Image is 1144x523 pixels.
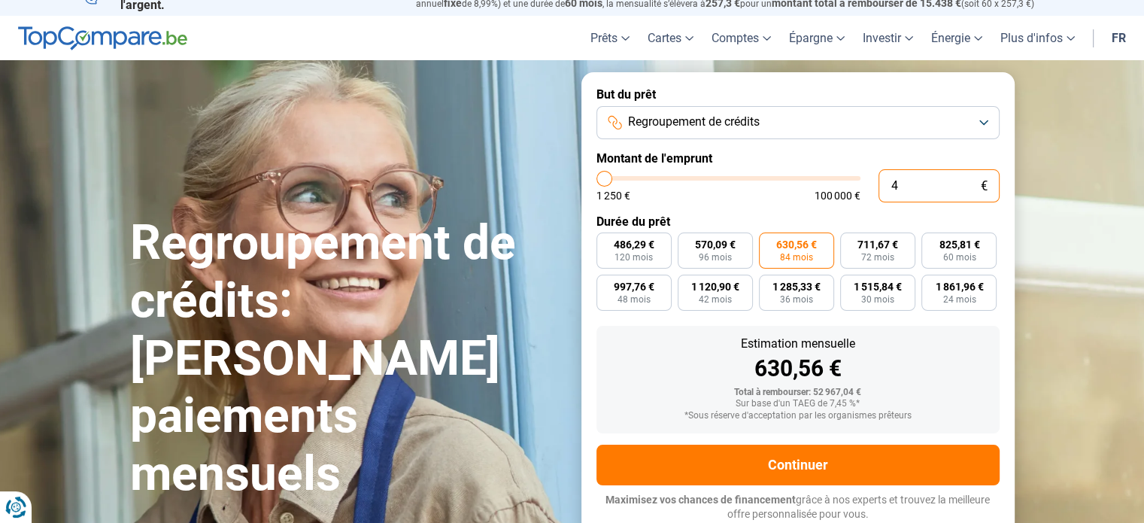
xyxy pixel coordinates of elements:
[699,295,732,304] span: 42 mois
[596,151,1000,166] label: Montant de l'emprunt
[614,253,653,262] span: 120 mois
[780,16,854,60] a: Épargne
[628,114,760,130] span: Regroupement de crédits
[596,493,1000,522] p: grâce à nos experts et trouvez la meilleure offre personnalisée pour vous.
[780,295,813,304] span: 36 mois
[608,338,988,350] div: Estimation mensuelle
[596,445,1000,485] button: Continuer
[981,180,988,193] span: €
[699,253,732,262] span: 96 mois
[922,16,991,60] a: Énergie
[614,239,654,250] span: 486,29 €
[596,106,1000,139] button: Regroupement de crédits
[772,281,821,292] span: 1 285,33 €
[614,281,654,292] span: 997,76 €
[130,214,563,503] h1: Regroupement de crédits: [PERSON_NAME] paiements mensuels
[596,214,1000,229] label: Durée du prêt
[991,16,1084,60] a: Plus d'infos
[815,190,860,201] span: 100 000 €
[857,239,898,250] span: 711,67 €
[1103,16,1135,60] a: fr
[596,190,630,201] span: 1 250 €
[618,295,651,304] span: 48 mois
[861,295,894,304] span: 30 mois
[691,281,739,292] span: 1 120,90 €
[18,26,187,50] img: TopCompare
[935,281,983,292] span: 1 861,96 €
[942,295,976,304] span: 24 mois
[608,388,988,398] div: Total à rembourser: 52 967,04 €
[639,16,702,60] a: Cartes
[608,411,988,421] div: *Sous réserve d'acceptation par les organismes prêteurs
[695,239,736,250] span: 570,09 €
[780,253,813,262] span: 84 mois
[854,281,902,292] span: 1 515,84 €
[608,399,988,409] div: Sur base d'un TAEG de 7,45 %*
[608,357,988,380] div: 630,56 €
[605,494,796,506] span: Maximisez vos chances de financement
[939,239,979,250] span: 825,81 €
[581,16,639,60] a: Prêts
[776,239,817,250] span: 630,56 €
[861,253,894,262] span: 72 mois
[854,16,922,60] a: Investir
[596,87,1000,102] label: But du prêt
[702,16,780,60] a: Comptes
[942,253,976,262] span: 60 mois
